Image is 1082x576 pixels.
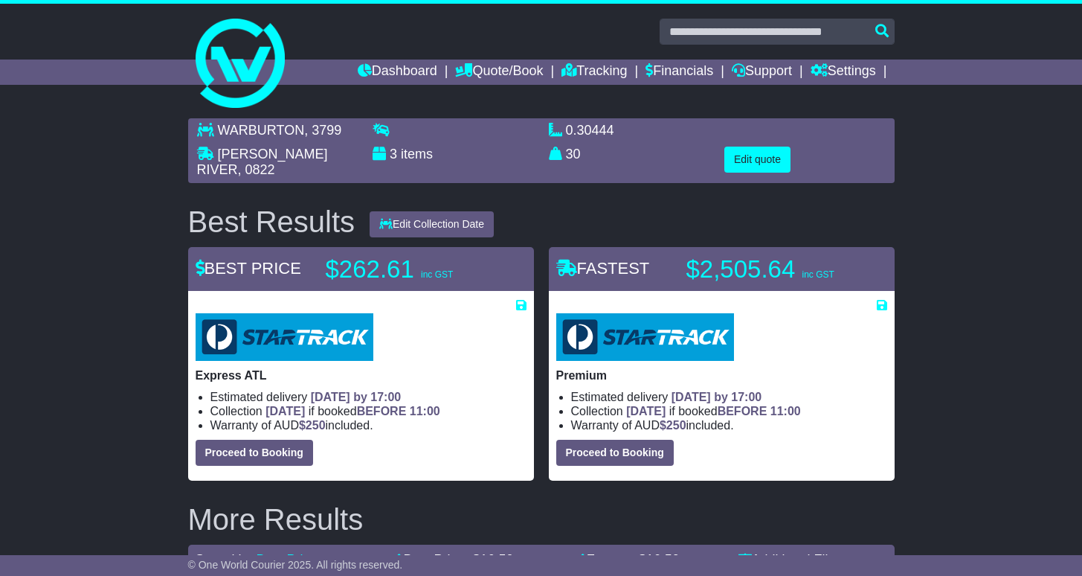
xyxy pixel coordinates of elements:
[811,60,876,85] a: Settings
[566,147,581,161] span: 30
[561,60,627,85] a: Tracking
[265,405,439,417] span: if booked
[304,123,341,138] span: , 3799
[480,552,513,567] span: 16.50
[666,419,686,432] span: 250
[672,391,762,403] span: [DATE] by 17:00
[579,552,680,567] a: Fastest- $16.50
[238,162,275,177] span: , 0822
[401,147,433,161] span: items
[357,405,407,417] span: BEFORE
[196,368,526,383] p: Express ATL
[306,419,326,432] span: 250
[738,552,851,567] a: Additional Filters
[660,419,686,432] span: $
[571,390,887,404] li: Estimated delivery
[556,313,734,361] img: StarTrack: Premium
[556,259,650,278] span: FASTEST
[218,123,305,138] span: WARBURTON
[395,552,513,567] a: Best Price- $16.50
[724,147,790,173] button: Edit quote
[196,259,301,278] span: BEST PRICE
[646,552,680,567] span: 16.50
[626,405,666,417] span: [DATE]
[686,255,872,284] p: $2,505.64
[645,60,713,85] a: Financials
[556,440,674,466] button: Proceed to Booking
[196,440,313,466] button: Proceed to Booking
[188,503,895,536] h2: More Results
[455,60,543,85] a: Quote/Book
[210,390,526,404] li: Estimated delivery
[566,123,614,138] span: 0.30444
[464,552,513,567] span: - $
[197,147,328,178] span: [PERSON_NAME] RIVER
[631,552,680,567] span: - $
[311,391,402,403] span: [DATE] by 17:00
[421,269,453,280] span: inc GST
[196,313,373,361] img: StarTrack: Express ATL
[326,255,512,284] p: $262.61
[257,552,318,567] a: Best Price
[770,405,801,417] span: 11:00
[358,60,437,85] a: Dashboard
[718,405,767,417] span: BEFORE
[626,405,800,417] span: if booked
[802,269,834,280] span: inc GST
[181,205,363,238] div: Best Results
[732,60,792,85] a: Support
[196,552,253,567] span: Sorted by
[370,211,494,237] button: Edit Collection Date
[299,419,326,432] span: $
[210,418,526,432] li: Warranty of AUD included.
[210,404,526,418] li: Collection
[390,147,397,161] span: 3
[188,559,403,571] span: © One World Courier 2025. All rights reserved.
[571,418,887,432] li: Warranty of AUD included.
[571,404,887,418] li: Collection
[265,405,305,417] span: [DATE]
[556,368,887,383] p: Premium
[410,405,440,417] span: 11:00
